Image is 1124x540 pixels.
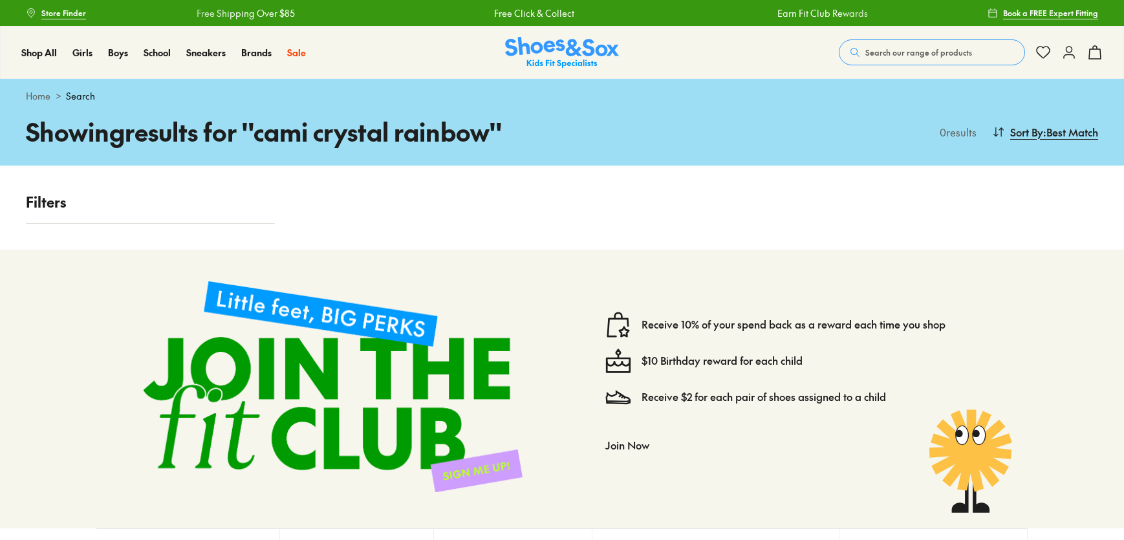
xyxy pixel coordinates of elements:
[21,46,57,59] a: Shop All
[605,348,631,374] img: cake--candle-birthday-event-special-sweet-cake-bake.svg
[26,1,86,25] a: Store Finder
[1010,124,1043,140] span: Sort By
[988,1,1098,25] a: Book a FREE Expert Fitting
[241,46,272,59] a: Brands
[992,118,1098,146] button: Sort By:Best Match
[605,431,649,459] button: Join Now
[1003,7,1098,19] span: Book a FREE Expert Fitting
[171,6,269,20] a: Free Shipping Over $85
[287,46,306,59] a: Sale
[935,124,977,140] p: 0 results
[642,390,886,404] a: Receive $2 for each pair of shoes assigned to a child
[26,89,1098,103] div: >
[605,312,631,338] img: vector1.svg
[642,354,803,368] a: $10 Birthday reward for each child
[108,46,128,59] a: Boys
[751,6,842,20] a: Earn Fit Club Rewards
[66,89,95,103] span: Search
[144,46,171,59] a: School
[865,47,972,58] span: Search our range of products
[41,7,86,19] span: Store Finder
[505,37,619,69] a: Shoes & Sox
[72,46,92,59] a: Girls
[468,6,548,20] a: Free Click & Collect
[642,318,946,332] a: Receive 10% of your spend back as a reward each time you shop
[26,113,562,150] h1: Showing results for " cami crystal rainbow "
[1043,124,1098,140] span: : Best Match
[505,37,619,69] img: SNS_Logo_Responsive.svg
[186,46,226,59] a: Sneakers
[605,384,631,410] img: Vector_3098.svg
[839,39,1025,65] button: Search our range of products
[26,191,275,213] p: Filters
[122,260,543,513] img: sign-up-footer.png
[26,89,50,103] a: Home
